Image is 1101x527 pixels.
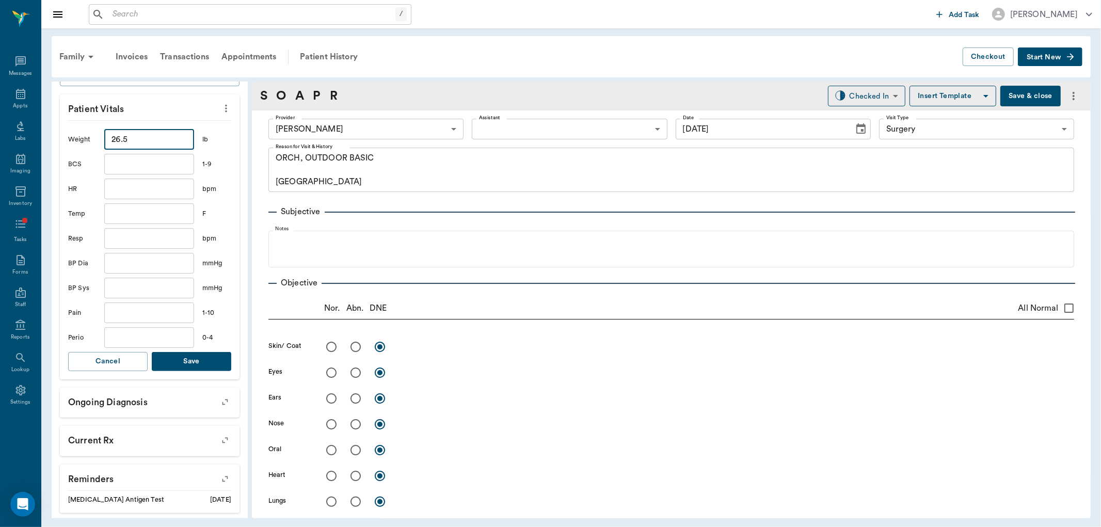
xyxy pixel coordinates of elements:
[68,209,96,219] div: Temp
[68,135,96,145] div: Weight
[11,366,29,374] div: Lookup
[202,234,231,244] div: bpm
[1010,8,1078,21] div: [PERSON_NAME]
[276,87,286,105] a: O
[1000,86,1061,106] button: Save & close
[10,492,35,517] div: Open Intercom Messenger
[68,333,96,343] div: Perio
[276,143,332,150] label: Reason for Visit & History
[68,159,96,169] div: BCS
[851,119,871,139] button: Choose date, selected date is Oct 3, 2025
[60,465,240,490] p: Reminders
[68,495,164,505] div: [MEDICAL_DATA] Antigen Test
[277,205,325,218] p: Subjective
[202,333,231,343] div: 0-4
[879,119,1074,139] div: Surgery
[109,44,154,69] a: Invoices
[202,259,231,268] div: mmHg
[218,100,234,117] button: more
[295,87,304,105] a: A
[12,268,28,276] div: Forms
[68,259,96,268] div: BP Dia
[9,200,32,207] div: Inventory
[850,90,889,102] div: Checked In
[10,398,31,406] div: Settings
[11,333,30,341] div: Reports
[10,167,30,175] div: Imaging
[68,184,96,194] div: HR
[68,352,148,371] button: Cancel
[202,135,231,145] div: lb
[152,352,231,371] button: Save
[683,114,694,121] label: Date
[15,301,26,309] div: Staff
[324,302,340,314] p: Nor.
[277,277,322,289] p: Objective
[15,135,26,142] div: Labs
[260,87,267,105] a: S
[313,87,321,105] a: P
[963,47,1014,67] button: Checkout
[330,87,338,105] a: R
[1065,87,1082,105] button: more
[268,341,301,350] label: Skin/ Coat
[68,308,96,318] div: Pain
[346,302,364,314] p: Abn.
[676,119,847,139] input: MM/DD/YYYY
[60,94,240,120] p: Patient Vitals
[202,184,231,194] div: bpm
[13,102,27,110] div: Appts
[268,470,286,480] label: Heart
[68,234,96,244] div: Resp
[108,7,395,22] input: Search
[268,119,464,139] div: [PERSON_NAME]
[14,236,27,244] div: Tasks
[932,5,984,24] button: Add Task
[268,444,281,454] label: Oral
[276,152,1067,188] textarea: ORCH, OUTDOOR BASIC [GEOGRAPHIC_DATA]
[47,4,68,25] button: Close drawer
[1018,302,1058,314] span: All Normal
[268,419,284,428] label: Nose
[479,114,500,121] label: Assistant
[1018,47,1082,67] button: Start New
[886,114,909,121] label: Visit Type
[268,496,286,505] label: Lungs
[984,5,1100,24] button: [PERSON_NAME]
[275,226,289,233] label: Notes
[268,393,281,402] label: Ears
[276,114,295,121] label: Provider
[9,70,33,77] div: Messages
[210,495,231,505] div: [DATE]
[909,86,996,106] button: Insert Template
[154,44,215,69] a: Transactions
[60,388,240,413] p: Ongoing diagnosis
[53,44,103,69] div: Family
[202,209,231,219] div: F
[68,283,96,293] div: BP Sys
[215,44,283,69] a: Appointments
[268,367,282,376] label: Eyes
[395,7,407,21] div: /
[202,159,231,169] div: 1-9
[294,44,364,69] a: Patient History
[370,302,387,314] p: DNE
[202,308,231,318] div: 1-10
[60,426,240,452] p: Current Rx
[202,283,231,293] div: mmHg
